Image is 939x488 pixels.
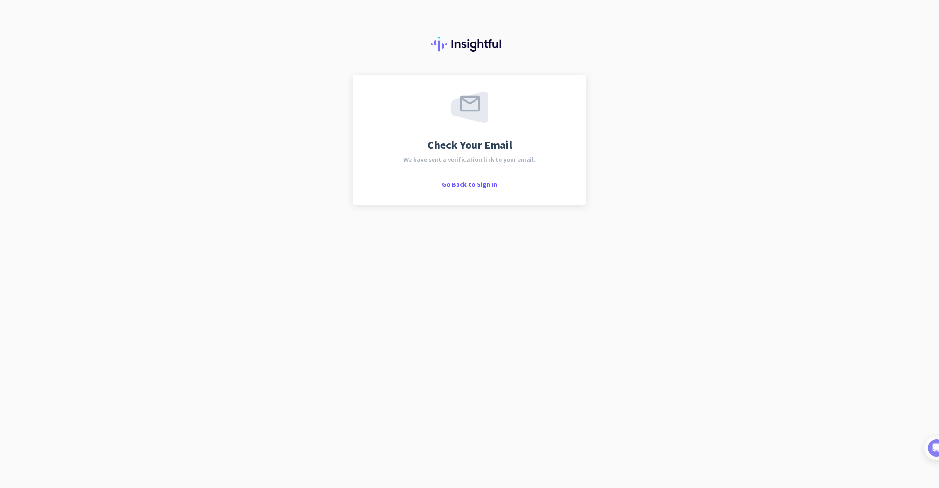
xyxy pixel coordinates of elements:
span: Go Back to Sign In [442,180,497,189]
img: email-sent [451,91,488,123]
img: Insightful [431,37,508,52]
span: Check Your Email [427,140,512,151]
span: We have sent a verification link to your email. [403,156,536,163]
